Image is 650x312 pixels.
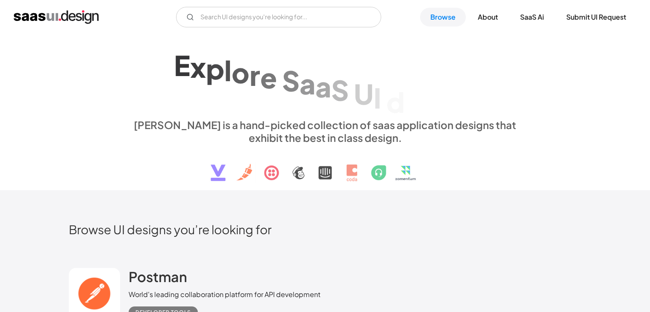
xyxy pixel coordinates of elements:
div: o [232,56,250,89]
div: S [282,64,300,97]
div: a [315,71,331,103]
div: S [331,74,349,107]
a: Submit UI Request [556,8,636,26]
div: d [386,85,405,118]
div: World's leading collaboration platform for API development [129,289,321,300]
a: Browse [420,8,466,26]
div: U [354,77,374,110]
a: About [468,8,508,26]
h2: Postman [129,268,187,285]
div: E [174,49,190,82]
a: SaaS Ai [510,8,554,26]
div: l [224,54,232,87]
div: [PERSON_NAME] is a hand-picked collection of saas application designs that exhibit the best in cl... [129,118,522,144]
div: x [190,50,206,83]
div: r [250,59,260,91]
a: Postman [129,268,187,289]
div: p [206,52,224,85]
h2: Browse UI designs you’re looking for [69,222,582,237]
img: text, icon, saas logo [196,144,455,188]
div: I [374,81,381,114]
div: e [260,61,277,94]
div: a [300,67,315,100]
form: Email Form [176,7,381,27]
input: Search UI designs you're looking for... [176,7,381,27]
h1: Explore SaaS UI design patterns & interactions. [129,44,522,110]
a: home [14,10,99,24]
